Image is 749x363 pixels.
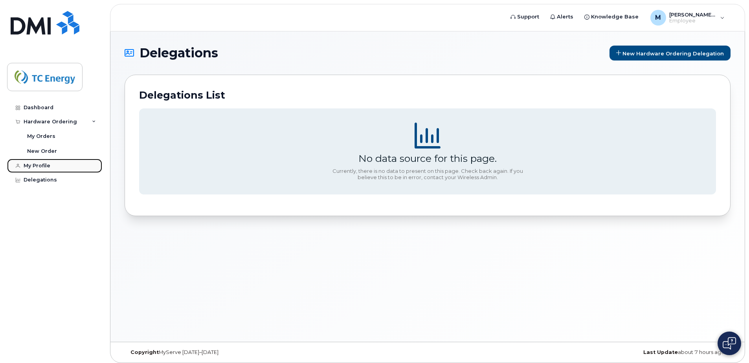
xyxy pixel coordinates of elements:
[529,349,731,356] div: about 7 hours ago
[723,337,736,350] img: Open chat
[609,46,731,60] a: New Hardware Ordering Delegation
[139,89,716,101] h2: Delegations List
[125,349,327,356] div: MyServe [DATE]–[DATE]
[643,349,678,355] strong: Last Update
[130,349,159,355] strong: Copyright
[140,47,218,59] span: Delegations
[622,50,724,56] span: New Hardware Ordering Delegation
[358,152,497,164] div: No data source for this page.
[329,168,526,180] div: Currently, there is no data to present on this page. Check back again. If you believe this to be ...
